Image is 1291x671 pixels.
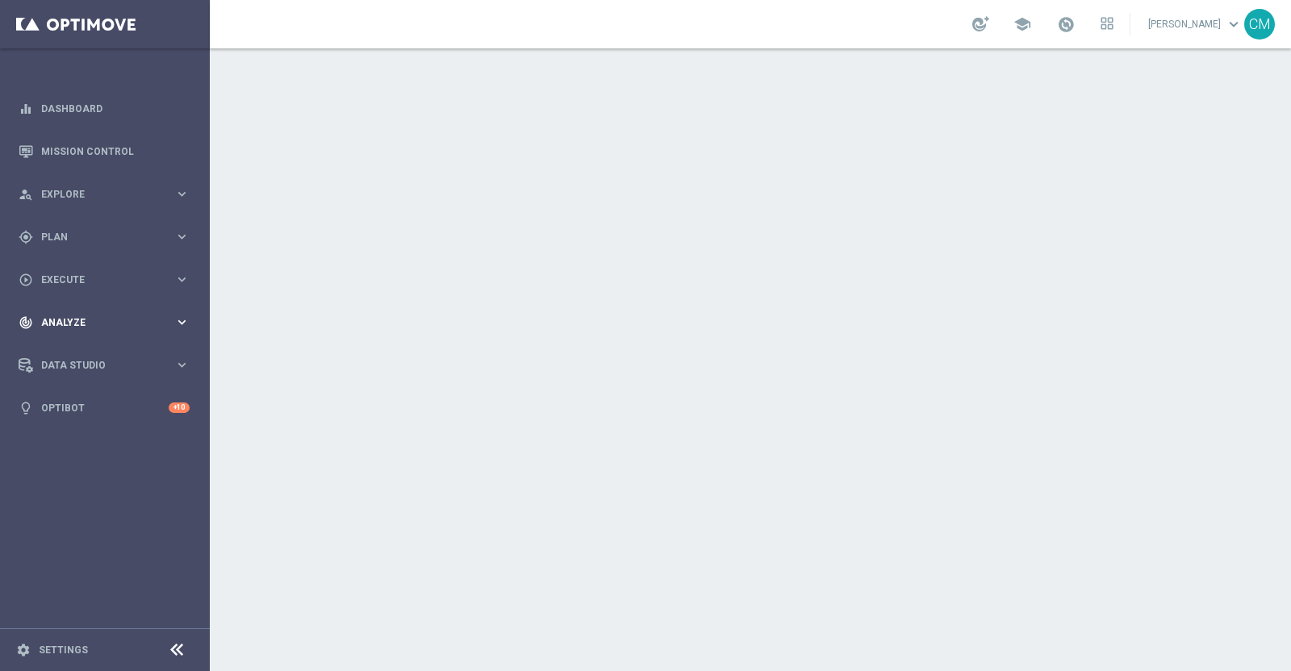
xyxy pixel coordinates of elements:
i: person_search [19,187,33,202]
span: school [1013,15,1031,33]
a: Dashboard [41,87,190,130]
button: Mission Control [18,145,190,158]
span: Plan [41,232,174,242]
i: settings [16,643,31,657]
i: track_changes [19,315,33,330]
i: keyboard_arrow_right [174,186,190,202]
div: Analyze [19,315,174,330]
button: equalizer Dashboard [18,102,190,115]
i: equalizer [19,102,33,116]
a: Settings [39,645,88,655]
span: Explore [41,190,174,199]
a: Optibot [41,386,169,429]
a: Mission Control [41,130,190,173]
div: Data Studio [19,358,174,373]
button: track_changes Analyze keyboard_arrow_right [18,316,190,329]
i: lightbulb [19,401,33,415]
div: +10 [169,402,190,413]
div: Explore [19,187,174,202]
span: Analyze [41,318,174,327]
button: lightbulb Optibot +10 [18,402,190,415]
div: CM [1244,9,1275,40]
i: play_circle_outline [19,273,33,287]
span: Data Studio [41,361,174,370]
button: person_search Explore keyboard_arrow_right [18,188,190,201]
i: keyboard_arrow_right [174,272,190,287]
span: keyboard_arrow_down [1225,15,1243,33]
i: gps_fixed [19,230,33,244]
div: Execute [19,273,174,287]
span: Execute [41,275,174,285]
button: Data Studio keyboard_arrow_right [18,359,190,372]
i: keyboard_arrow_right [174,229,190,244]
div: Optibot [19,386,190,429]
a: [PERSON_NAME]keyboard_arrow_down [1147,12,1244,36]
i: keyboard_arrow_right [174,357,190,373]
div: Dashboard [19,87,190,130]
button: gps_fixed Plan keyboard_arrow_right [18,231,190,244]
div: Plan [19,230,174,244]
div: Mission Control [19,130,190,173]
i: keyboard_arrow_right [174,315,190,330]
button: play_circle_outline Execute keyboard_arrow_right [18,273,190,286]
